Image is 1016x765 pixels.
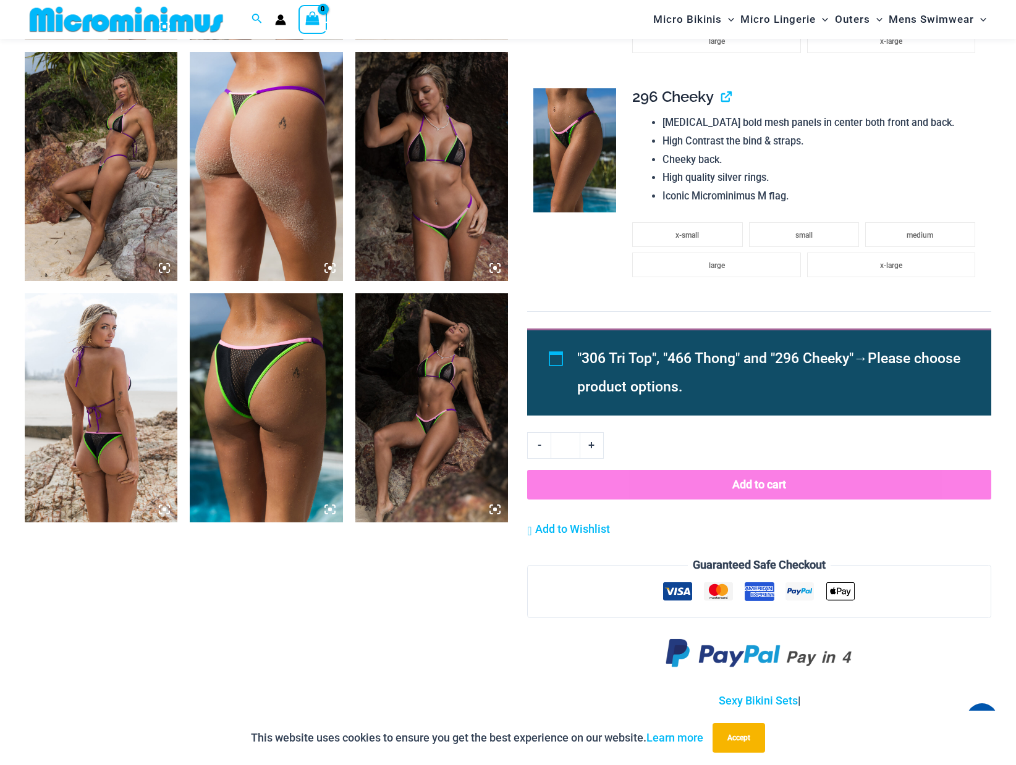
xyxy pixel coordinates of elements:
img: Reckless Neon Crush Black Neon 296 Cheeky [533,88,616,212]
li: High quality silver rings. [663,169,981,187]
span: Micro Lingerie [740,4,816,35]
li: large [632,28,800,53]
li: x-large [807,28,975,53]
span: Mens Swimwear [889,4,974,35]
li: x-large [807,253,975,277]
span: x-small [675,231,699,240]
a: Mens SwimwearMenu ToggleMenu Toggle [886,4,989,35]
li: → [577,345,963,401]
a: OutersMenu ToggleMenu Toggle [832,4,886,35]
img: Reckless Neon Crush Black Neon 306 Tri Top 466 Thong [25,52,177,281]
span: Menu Toggle [816,4,828,35]
span: Menu Toggle [870,4,883,35]
li: medium [865,222,975,247]
span: small [795,231,813,240]
a: View Shopping Cart, empty [298,5,327,33]
a: - [527,432,551,458]
span: large [709,261,725,270]
span: "306 Tri Top", "466 Thong" and "296 Cheeky" [577,350,853,367]
li: Cheeky back. [663,151,981,169]
a: Micro BikinisMenu ToggleMenu Toggle [650,4,737,35]
img: Reckless Neon Crush Black Neon 296 Cheeky [190,293,342,522]
legend: Guaranteed Safe Checkout [688,556,831,574]
img: Reckless Neon Crush Black Neon 466 Thong [190,52,342,281]
img: Reckless Neon Crush Black Neon 306 Tri Top 296 Cheeky [25,293,177,522]
span: x-large [880,37,902,46]
li: x-small [632,222,742,247]
a: Account icon link [275,14,286,25]
span: Micro Bikinis [653,4,722,35]
span: 296 Cheeky [632,88,714,106]
button: Accept [713,723,765,753]
span: Menu Toggle [722,4,734,35]
a: Add to Wishlist [527,520,609,538]
span: Menu Toggle [974,4,986,35]
nav: Site Navigation [648,2,991,37]
p: | [527,692,991,710]
img: Reckless Neon Crush Black Neon 306 Tri Top 296 Cheeky [355,52,508,281]
a: Sexy Bikini Sets [719,694,798,707]
p: This website uses cookies to ensure you get the best experience on our website. [251,729,703,747]
li: High Contrast the bind & straps. [663,132,981,151]
span: medium [907,231,933,240]
input: Product quantity [551,432,580,458]
li: [MEDICAL_DATA] bold mesh panels in center both front and back. [663,114,981,132]
li: small [749,222,859,247]
button: Add to cart [527,470,991,500]
span: Outers [835,4,870,35]
li: Iconic Microminimus M flag. [663,187,981,206]
a: Search icon link [252,12,263,27]
a: Learn more [646,731,703,744]
span: large [709,37,725,46]
a: Micro LingerieMenu ToggleMenu Toggle [737,4,831,35]
span: Add to Wishlist [535,522,610,535]
span: x-large [880,261,902,270]
li: large [632,253,800,277]
img: Reckless Neon Crush Black Neon 306 Tri Top 296 Cheeky [355,293,508,522]
img: MM SHOP LOGO FLAT [25,6,228,33]
a: + [580,432,604,458]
